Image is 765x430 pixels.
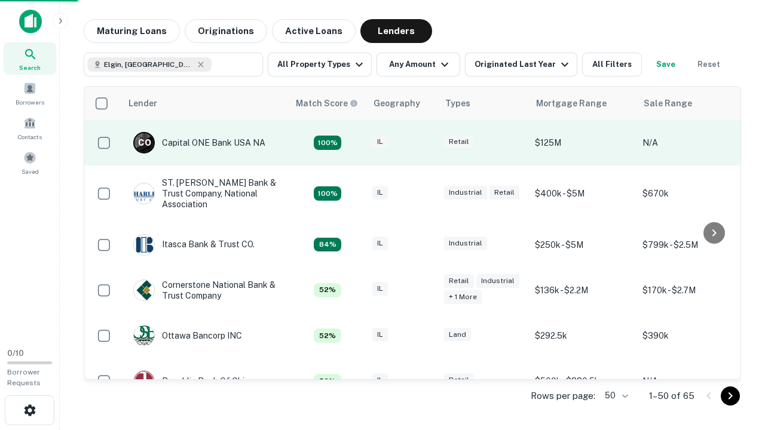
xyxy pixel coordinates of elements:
a: Borrowers [4,77,56,109]
div: Capitalize uses an advanced AI algorithm to match your search with the best lender. The match sco... [296,97,358,110]
span: Saved [22,167,39,176]
button: All Property Types [268,53,372,76]
a: Contacts [4,112,56,144]
button: Save your search to get updates of matches that match your search criteria. [647,53,685,76]
td: $799k - $2.5M [637,222,744,268]
span: Borrowers [16,97,44,107]
img: picture [134,183,154,204]
div: Republic Bank Of Chicago [133,370,264,392]
div: IL [372,135,388,149]
td: $390k [637,313,744,358]
div: Retail [444,373,474,387]
td: N/A [637,358,744,404]
button: All Filters [582,53,642,76]
span: 0 / 10 [7,349,24,358]
img: picture [134,371,154,391]
button: Reset [690,53,728,76]
div: Industrial [444,236,487,250]
button: Lenders [360,19,432,43]
div: Capitalize uses an advanced AI algorithm to match your search with the best lender. The match sco... [314,374,341,388]
th: Mortgage Range [529,87,637,120]
iframe: Chat Widget [705,334,765,392]
td: $250k - $5M [529,222,637,268]
td: $500k - $880.5k [529,358,637,404]
div: Industrial [476,274,519,288]
div: 50 [600,387,630,404]
div: Industrial [444,186,487,199]
div: Mortgage Range [536,96,607,110]
div: Itasca Bank & Trust CO. [133,234,255,256]
div: Capital ONE Bank USA NA [133,132,265,153]
div: IL [372,236,388,250]
div: Cornerstone National Bank & Trust Company [133,279,277,301]
td: $125M [529,120,637,165]
div: Retail [444,274,474,288]
div: IL [372,186,388,199]
p: C O [138,137,151,149]
img: capitalize-icon.png [19,10,42,33]
a: Saved [4,146,56,179]
td: $670k [637,165,744,222]
span: Borrower Requests [7,368,41,387]
th: Geography [366,87,438,120]
div: Sale Range [644,96,692,110]
img: picture [134,325,154,346]
div: Types [445,96,470,110]
button: Active Loans [272,19,356,43]
button: Maturing Loans [84,19,180,43]
div: Capitalize uses an advanced AI algorithm to match your search with the best lender. The match sco... [314,136,341,150]
div: Originated Last Year [475,57,572,72]
img: picture [134,280,154,300]
td: $400k - $5M [529,165,637,222]
div: Capitalize uses an advanced AI algorithm to match your search with the best lender. The match sco... [314,186,341,201]
div: Lender [128,96,157,110]
th: Sale Range [637,87,744,120]
div: IL [372,328,388,342]
h6: Match Score [296,97,356,110]
td: $170k - $2.7M [637,268,744,313]
button: Originations [185,19,267,43]
div: Ottawa Bancorp INC [133,325,242,346]
div: IL [372,373,388,387]
div: + 1 more [444,290,482,304]
td: $136k - $2.2M [529,268,637,313]
div: Geography [374,96,420,110]
th: Types [438,87,529,120]
button: Go to next page [721,386,740,406]
th: Lender [121,87,289,120]
div: Capitalize uses an advanced AI algorithm to match your search with the best lender. The match sco... [314,238,341,252]
div: Capitalize uses an advanced AI algorithm to match your search with the best lender. The match sco... [314,328,341,343]
img: picture [134,235,154,255]
div: Retail [489,186,519,199]
p: 1–50 of 65 [649,389,694,403]
button: Any Amount [377,53,460,76]
div: ST. [PERSON_NAME] Bank & Trust Company, National Association [133,177,277,210]
div: IL [372,282,388,296]
div: Capitalize uses an advanced AI algorithm to match your search with the best lender. The match sco... [314,283,341,297]
a: Search [4,42,56,75]
td: N/A [637,120,744,165]
span: Elgin, [GEOGRAPHIC_DATA], [GEOGRAPHIC_DATA] [104,59,194,70]
div: Retail [444,135,474,149]
td: $292.5k [529,313,637,358]
span: Contacts [18,132,42,142]
button: Originated Last Year [465,53,577,76]
th: Capitalize uses an advanced AI algorithm to match your search with the best lender. The match sco... [289,87,366,120]
span: Search [19,63,41,72]
div: Land [444,328,471,342]
p: Rows per page: [531,389,595,403]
